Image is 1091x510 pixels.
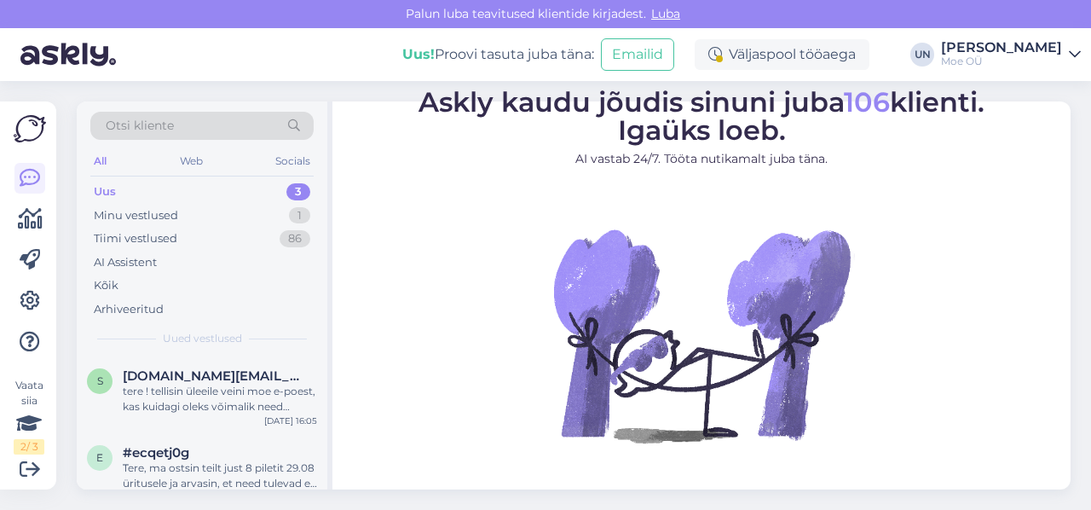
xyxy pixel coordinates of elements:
span: Uued vestlused [163,331,242,346]
div: Vaata siia [14,378,44,455]
span: Luba [646,6,685,21]
div: Arhiveeritud [94,301,164,318]
div: Tiimi vestlused [94,230,177,247]
img: Askly Logo [14,115,46,142]
div: 2 / 3 [14,439,44,455]
div: Minu vestlused [94,207,178,224]
span: s [97,374,103,387]
div: 3 [286,183,310,200]
a: [PERSON_NAME]Moe OÜ [941,41,1081,68]
span: Askly kaudu jõudis sinuni juba klienti. Igaüks loeb. [419,85,984,147]
div: Tere, ma ostsin teilt just 8 piletit 29.08 üritusele ja arvasin, et need tulevad e- mailile nagu ... [123,461,317,491]
div: 86 [280,230,310,247]
span: s.aasma.sa@gmail.com [123,368,300,384]
div: tere ! tellisin üleeile veini moe e-poest, kas kuidagi oleks võimalik need [PERSON_NAME] saada? [123,384,317,414]
span: Otsi kliente [106,117,174,135]
button: Emailid [601,38,674,71]
p: AI vastab 24/7. Tööta nutikamalt juba täna. [419,150,984,168]
div: Web [176,150,206,172]
div: UN [910,43,934,67]
div: Moe OÜ [941,55,1062,68]
div: Uus [94,183,116,200]
span: e [96,451,103,464]
div: [DATE] 16:05 [264,414,317,427]
div: Väljaspool tööaega [695,39,869,70]
span: #ecqetj0g [123,445,189,461]
div: Proovi tasuta juba täna: [402,44,594,65]
div: AI Assistent [94,254,157,271]
span: 106 [844,85,890,119]
b: Uus! [402,46,435,62]
div: [PERSON_NAME] [941,41,1062,55]
img: No Chat active [548,182,855,489]
div: All [90,150,110,172]
div: Socials [272,150,314,172]
div: 1 [289,207,310,224]
div: Kõik [94,277,118,294]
